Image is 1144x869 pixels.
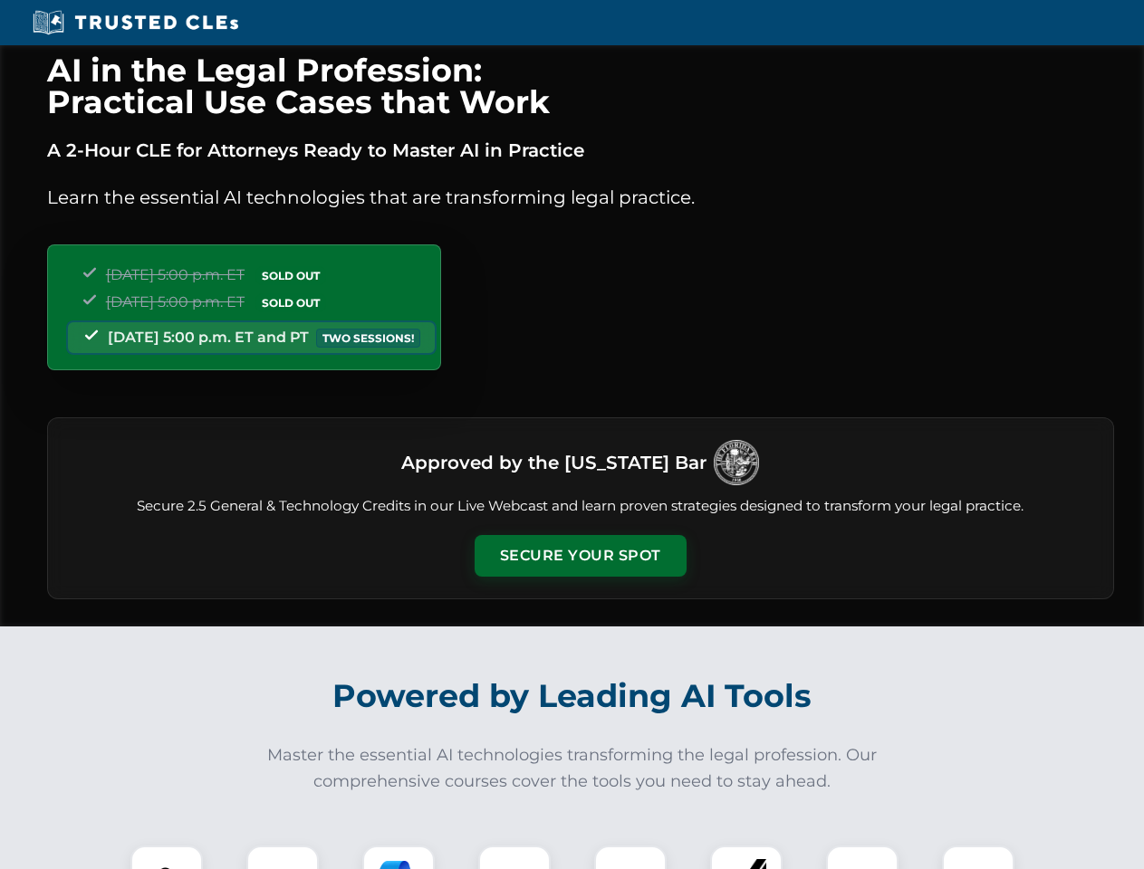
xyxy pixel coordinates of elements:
p: Learn the essential AI technologies that are transforming legal practice. [47,183,1114,212]
p: A 2-Hour CLE for Attorneys Ready to Master AI in Practice [47,136,1114,165]
img: Logo [714,440,759,485]
button: Secure Your Spot [475,535,687,577]
span: SOLD OUT [255,293,326,312]
span: SOLD OUT [255,266,326,285]
img: Trusted CLEs [27,9,244,36]
p: Secure 2.5 General & Technology Credits in our Live Webcast and learn proven strategies designed ... [70,496,1091,517]
h2: Powered by Leading AI Tools [71,664,1074,728]
h1: AI in the Legal Profession: Practical Use Cases that Work [47,54,1114,118]
span: [DATE] 5:00 p.m. ET [106,266,245,283]
h3: Approved by the [US_STATE] Bar [401,446,707,479]
span: [DATE] 5:00 p.m. ET [106,293,245,310]
p: Master the essential AI technologies transforming the legal profession. Our comprehensive courses... [255,742,889,795]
